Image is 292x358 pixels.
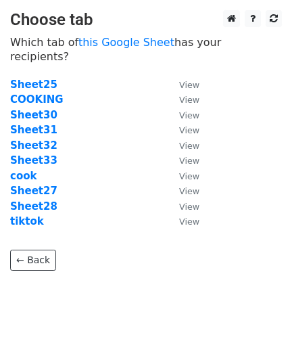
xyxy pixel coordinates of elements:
[166,170,199,182] a: View
[166,139,199,152] a: View
[179,95,199,105] small: View
[10,215,44,227] a: tiktok
[10,124,57,136] a: Sheet31
[179,156,199,166] small: View
[179,186,199,196] small: View
[166,215,199,227] a: View
[10,139,57,152] a: Sheet32
[10,200,57,212] a: Sheet28
[166,93,199,106] a: View
[10,93,64,106] a: COOKING
[179,125,199,135] small: View
[166,109,199,121] a: View
[179,80,199,90] small: View
[166,154,199,166] a: View
[10,10,282,30] h3: Choose tab
[166,79,199,91] a: View
[10,250,56,271] a: ← Back
[224,293,292,358] iframe: Chat Widget
[166,200,199,212] a: View
[179,171,199,181] small: View
[10,170,36,182] a: cook
[179,141,199,151] small: View
[179,202,199,212] small: View
[78,36,174,49] a: this Google Sheet
[10,154,57,166] a: Sheet33
[166,185,199,197] a: View
[10,79,57,91] a: Sheet25
[10,109,57,121] a: Sheet30
[179,217,199,227] small: View
[166,124,199,136] a: View
[10,35,282,64] p: Which tab of has your recipients?
[10,185,57,197] a: Sheet27
[179,110,199,120] small: View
